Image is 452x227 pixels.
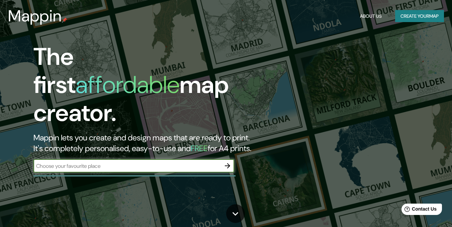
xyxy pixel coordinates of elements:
[33,43,260,132] h1: The first map creator.
[191,143,208,153] h5: FREE
[8,7,62,25] h3: Mappin
[33,162,221,170] input: Choose your favourite place
[395,10,444,22] button: Create yourmap
[357,10,384,22] button: About Us
[76,69,180,100] h1: affordable
[392,201,445,220] iframe: Help widget launcher
[62,17,67,23] img: mappin-pin
[33,132,260,154] h2: Mappin lets you create and design maps that are ready to print. It's completely personalised, eas...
